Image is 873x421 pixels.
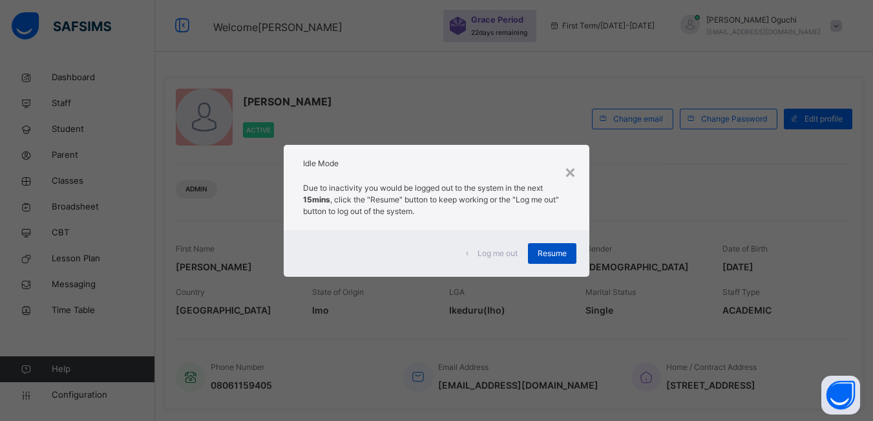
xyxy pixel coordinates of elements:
button: Open asap [821,376,860,415]
span: Log me out [478,248,518,259]
p: Due to inactivity you would be logged out to the system in the next , click the "Resume" button t... [303,182,570,217]
div: × [564,158,576,185]
h2: Idle Mode [303,158,570,169]
span: Resume [538,248,567,259]
strong: 15mins [303,195,330,204]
